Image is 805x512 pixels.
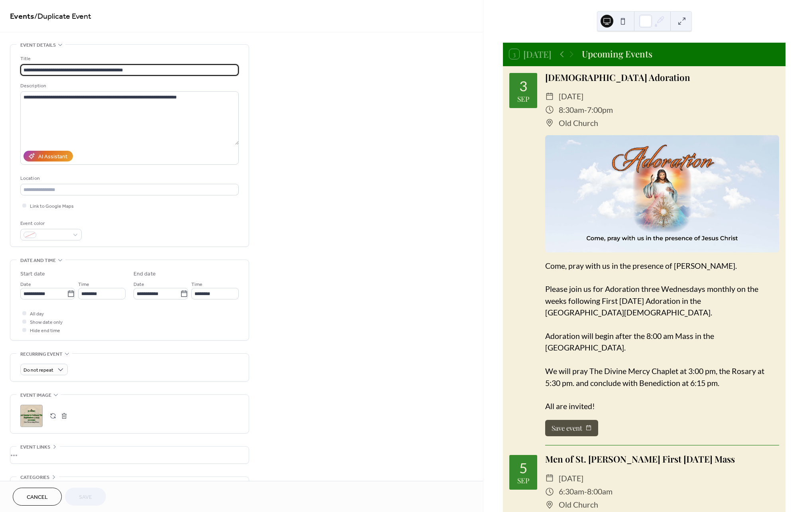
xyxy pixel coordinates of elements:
div: ​ [545,472,554,485]
div: Location [20,174,237,183]
div: Description [20,82,237,90]
span: Hide end time [30,327,60,335]
div: ••• [10,477,249,494]
span: [DATE] [559,472,583,485]
div: 5 [519,461,527,475]
div: Start date [20,270,45,278]
div: ​ [545,116,554,130]
span: - [584,103,587,116]
div: ​ [545,498,554,511]
span: Event image [20,391,51,400]
div: Come, pray with us in the presence of [PERSON_NAME]. Please join us for Adoration three Wednesday... [545,260,779,412]
span: [DATE] [559,90,583,103]
span: Time [78,280,89,289]
span: Date and time [20,256,56,265]
span: Old Church [559,498,598,511]
div: 3 [519,79,527,93]
span: Categories [20,473,49,482]
div: ; [20,405,43,427]
span: Recurring event [20,350,63,358]
span: Time [191,280,202,289]
span: Do not repeat [24,366,53,375]
div: Upcoming Events [582,47,652,61]
div: End date [134,270,156,278]
div: Men of St. [PERSON_NAME] First [DATE] Mass [545,453,779,466]
span: Event links [20,443,50,451]
span: Show date only [30,318,63,327]
span: 8:30am [559,103,584,116]
div: [DEMOGRAPHIC_DATA] Adoration [545,71,779,85]
div: Title [20,55,237,63]
span: - [584,485,587,498]
span: 6:30am [559,485,584,498]
div: AI Assistant [38,153,67,161]
button: Cancel [13,488,62,506]
div: ​ [545,485,554,498]
button: Save event [545,420,598,436]
span: 7:00pm [587,103,613,116]
div: Sep [517,477,529,484]
button: AI Assistant [24,151,73,161]
span: All day [30,310,44,318]
div: ••• [10,447,249,463]
span: Event details [20,41,56,49]
div: ​ [545,90,554,103]
span: Old Church [559,116,598,130]
div: ​ [545,103,554,116]
span: / Duplicate Event [34,9,91,24]
span: Date [134,280,144,289]
a: Events [10,9,34,24]
span: Cancel [27,493,48,502]
div: Event color [20,219,80,228]
span: 8:00am [587,485,613,498]
span: Link to Google Maps [30,202,74,211]
span: Date [20,280,31,289]
div: Sep [517,95,529,102]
